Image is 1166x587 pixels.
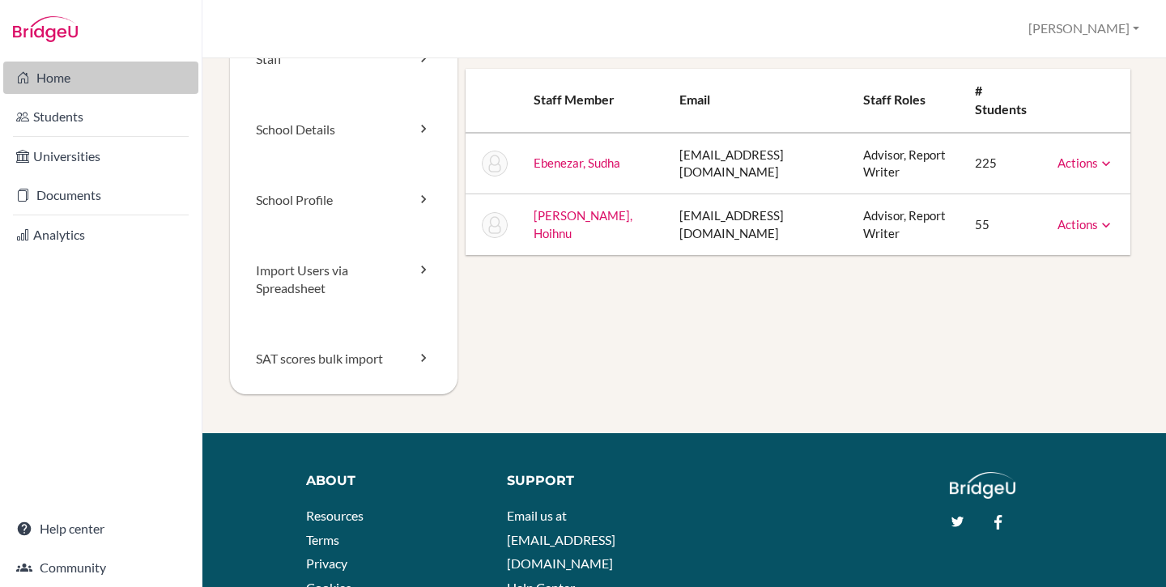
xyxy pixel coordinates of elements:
a: Documents [3,179,198,211]
a: Actions [1057,155,1114,170]
a: Import Users via Spreadsheet [230,236,457,325]
img: Sudha Ebenezar [482,151,508,177]
img: logo_white@2x-f4f0deed5e89b7ecb1c2cc34c3e3d731f90f0f143d5ea2071677605dd97b5244.png [950,472,1015,499]
a: Home [3,62,198,94]
div: About [306,472,483,491]
th: Email [666,69,850,133]
td: Advisor, Report Writer [850,194,961,255]
a: Universities [3,140,198,172]
a: Terms [306,532,339,547]
a: SAT scores bulk import [230,324,457,394]
a: School Profile [230,165,457,236]
a: Resources [306,508,364,523]
a: Help center [3,513,198,545]
th: # students [962,69,1045,133]
a: Staff [230,24,457,95]
a: School Details [230,95,457,165]
img: Bridge-U [13,16,78,42]
img: Hoihnu Mark [482,212,508,238]
button: [PERSON_NAME] [1021,14,1147,44]
th: Staff roles [850,69,961,133]
a: Students [3,100,198,133]
td: [EMAIL_ADDRESS][DOMAIN_NAME] [666,194,850,255]
a: Actions [1057,217,1114,232]
td: 55 [962,194,1045,255]
a: [PERSON_NAME], Hoihnu [534,208,632,240]
a: Analytics [3,219,198,251]
th: Staff member [521,69,667,133]
a: Ebenezar, Sudha [534,155,620,170]
td: [EMAIL_ADDRESS][DOMAIN_NAME] [666,133,850,194]
td: 225 [962,133,1045,194]
div: Support [507,472,672,491]
a: Privacy [306,555,347,571]
a: Email us at [EMAIL_ADDRESS][DOMAIN_NAME] [507,508,615,571]
a: Community [3,551,198,584]
td: Advisor, Report Writer [850,133,961,194]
